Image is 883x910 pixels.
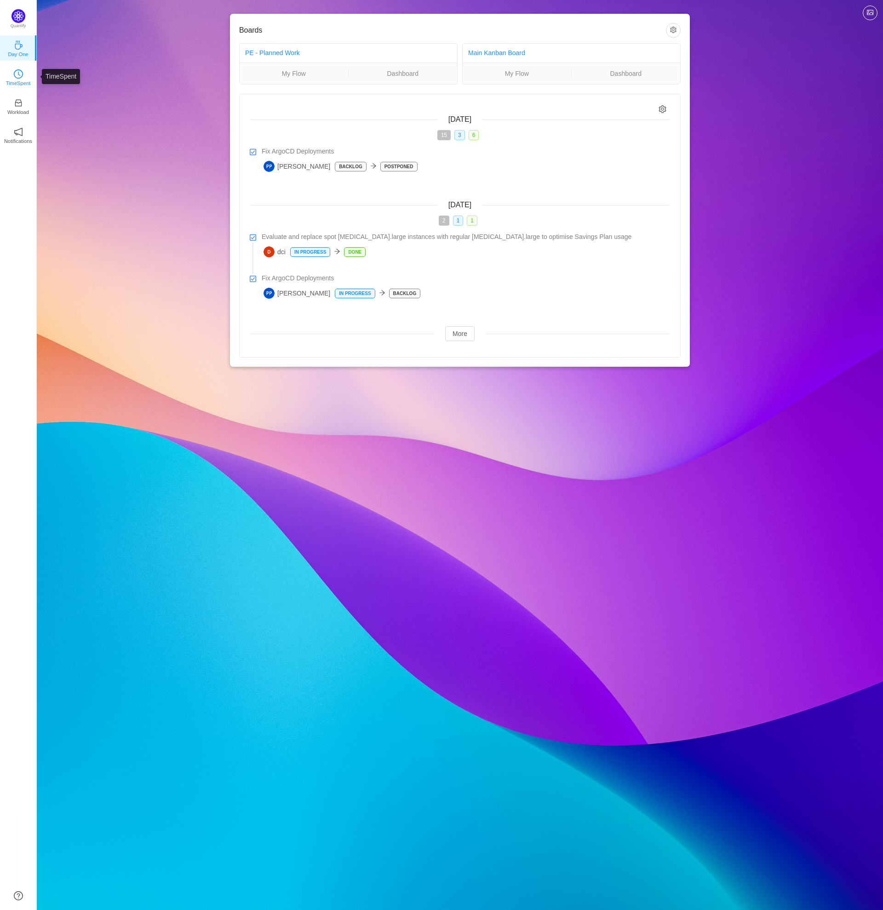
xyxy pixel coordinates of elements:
span: Evaluate and replace spot [MEDICAL_DATA].large instances with regular [MEDICAL_DATA].large to opt... [262,232,631,242]
span: [DATE] [448,201,471,209]
img: Quantify [11,9,25,23]
img: PP [264,161,275,172]
a: Fix ArgoCD Deployments [262,273,669,283]
span: Fix ArgoCD Deployments [262,147,334,156]
a: icon: clock-circleTimeSpent [14,72,23,81]
a: My Flow [463,68,571,79]
p: Backlog [390,289,420,298]
p: Workload [7,108,29,116]
a: Dashboard [349,68,458,79]
i: icon: coffee [14,40,23,50]
i: icon: clock-circle [14,69,23,79]
span: [PERSON_NAME] [264,288,330,299]
a: PE - Planned Work [245,49,300,57]
span: 1 [467,216,477,226]
span: 15 [437,130,451,140]
a: icon: notificationNotifications [14,130,23,139]
span: dci [264,246,286,257]
i: icon: arrow-right [334,248,340,255]
a: icon: question-circle [14,891,23,900]
img: D [264,246,275,257]
p: Notifications [4,137,32,145]
span: [DATE] [448,115,471,123]
span: 1 [453,216,464,226]
a: My Flow [240,68,348,79]
button: icon: setting [666,23,681,38]
i: icon: arrow-right [379,290,385,296]
p: Backlog [335,162,366,171]
button: More [445,326,475,341]
a: icon: inboxWorkload [14,101,23,110]
span: 2 [439,216,449,226]
p: Day One [8,50,28,58]
a: Fix ArgoCD Deployments [262,147,669,156]
a: Main Kanban Board [468,49,525,57]
a: icon: coffeeDay One [14,43,23,52]
p: Quantify [11,23,26,29]
p: TimeSpent [6,79,31,87]
p: In Progress [335,289,374,298]
i: icon: notification [14,127,23,136]
button: icon: picture [863,6,877,20]
p: Postponed [381,162,417,171]
span: 3 [454,130,465,140]
i: icon: inbox [14,98,23,108]
p: In Progress [291,248,330,256]
p: Done [344,248,365,256]
a: Evaluate and replace spot [MEDICAL_DATA].large instances with regular [MEDICAL_DATA].large to opt... [262,232,669,242]
h3: Boards [239,26,666,35]
i: icon: setting [659,105,666,113]
span: Fix ArgoCD Deployments [262,273,334,283]
span: 6 [469,130,479,140]
img: PP [264,288,275,299]
a: Dashboard [572,68,681,79]
span: [PERSON_NAME] [264,161,330,172]
i: icon: arrow-right [370,163,377,169]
